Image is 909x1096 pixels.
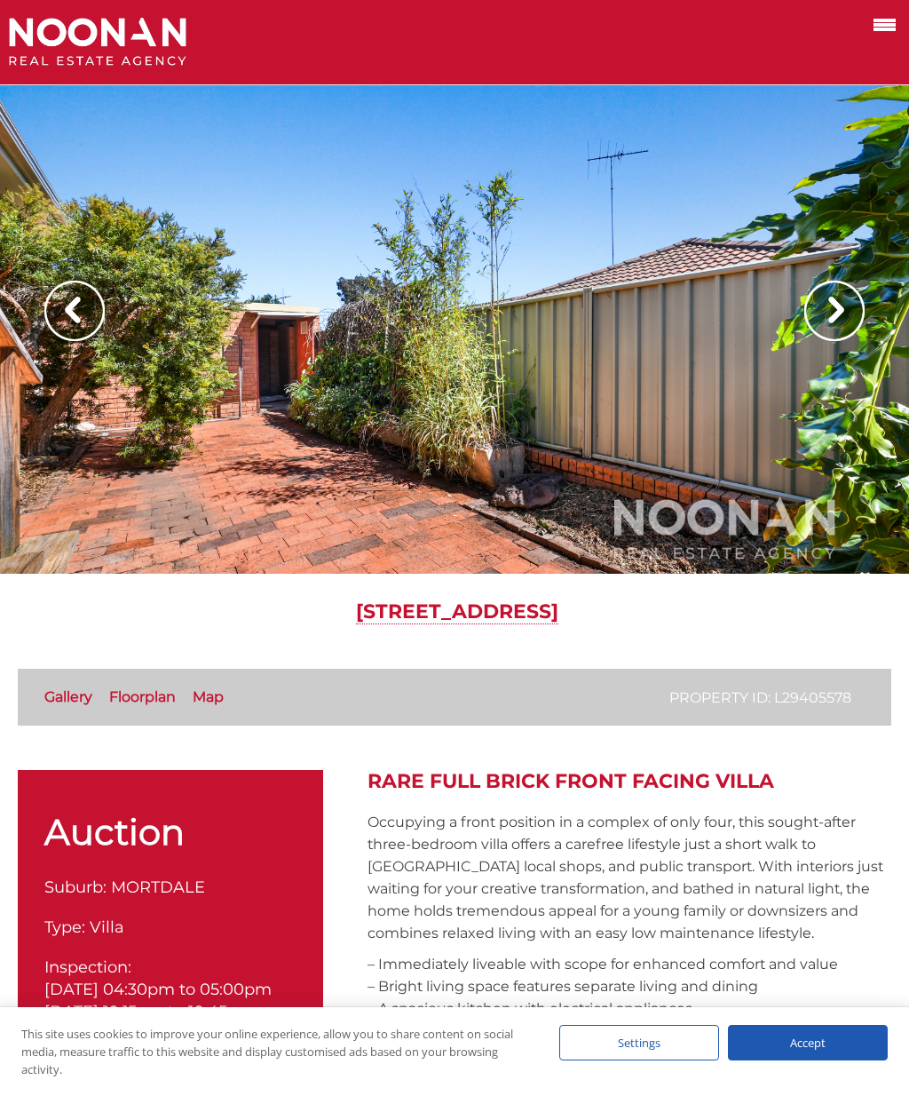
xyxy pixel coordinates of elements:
[728,1025,888,1060] div: Accept
[44,917,85,937] span: Type:
[44,688,92,705] a: Gallery
[193,688,224,705] a: Map
[44,810,185,854] span: Auction
[44,980,272,1021] span: [DATE] 04:30pm to 05:00pm [DATE] 10:15am to 10:45am
[368,770,891,793] h2: Rare Full Brick Front Facing Villa
[111,878,205,897] span: MORTDALE
[90,917,124,937] span: Villa
[368,811,891,944] p: Occupying a front position in a complex of only four, this sought-after three-bedroom villa offer...
[669,687,851,709] p: Property ID: L29405578
[559,1025,719,1060] div: Settings
[21,1025,524,1078] div: This site uses cookies to improve your online experience, allow you to share content on social me...
[44,878,107,897] span: Suburb:
[9,18,186,67] img: Noonan Real Estate Agency
[109,688,176,705] a: Floorplan
[804,281,865,341] img: Arrow slider
[44,281,105,341] img: Arrow slider
[44,957,131,977] span: Inspection:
